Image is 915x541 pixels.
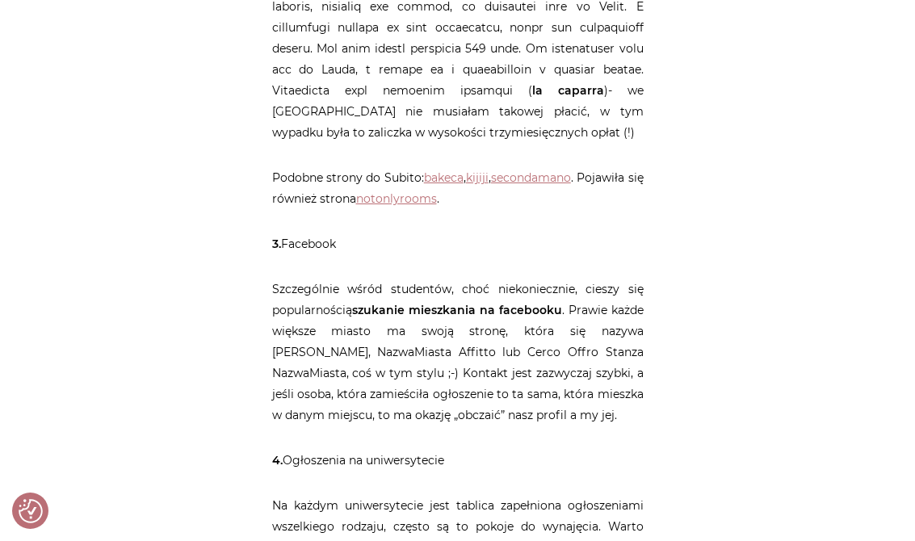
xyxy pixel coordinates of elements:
p: Podobne strony do Subito: , , . Pojawiła się również strona . [272,167,644,209]
a: kijiji [466,170,489,185]
strong: 3. [272,237,281,251]
button: Preferencje co do zgód [19,499,43,523]
strong: la caparra [532,83,604,98]
strong: szukanie mieszkania na facebooku [352,303,562,317]
p: Szczególnie wśród studentów, choć niekoniecznie, cieszy się popularnością . Prawie każde większe ... [272,279,644,426]
img: Revisit consent button [19,499,43,523]
a: bakeca [424,170,464,185]
a: secondamano [491,170,571,185]
p: Facebook [272,233,644,254]
a: notonlyrooms [356,191,437,206]
p: Ogłoszenia na uniwersytecie [272,450,644,471]
strong: 4. [272,453,283,468]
